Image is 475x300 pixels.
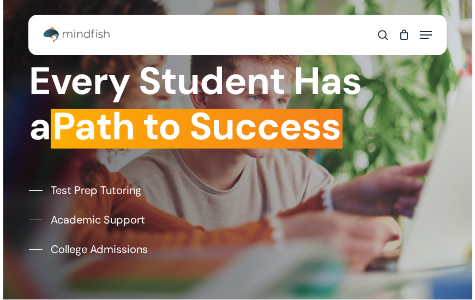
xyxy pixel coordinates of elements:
header: Main Menu [28,21,446,49]
span: Test Prep Tutoring [51,182,141,198]
h1: Every Student Has a [29,58,447,150]
em: Path to Success [51,102,342,151]
a: Academic Support [29,211,145,228]
a: College Admissions [29,241,148,257]
span: Academic Support [51,211,145,228]
a: Cart [393,21,414,49]
span: College Admissions [51,241,148,257]
img: Mindfish Test Prep & Academics [43,27,110,43]
a: Test Prep Tutoring [29,182,141,198]
a: Navigation Menu [420,30,432,40]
